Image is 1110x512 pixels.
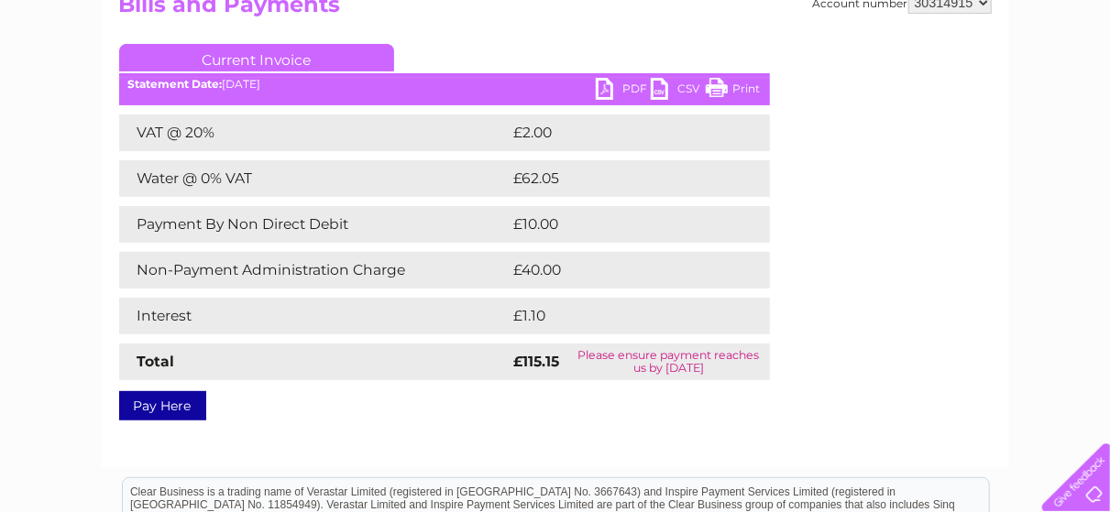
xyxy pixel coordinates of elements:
td: £62.05 [510,160,732,197]
a: CSV [651,78,706,104]
a: Pay Here [119,391,206,420]
td: Water @ 0% VAT [119,160,510,197]
a: PDF [596,78,651,104]
strong: £115.15 [514,353,560,370]
a: Print [706,78,761,104]
td: £1.10 [510,298,722,334]
td: £40.00 [510,252,734,289]
img: logo.png [38,48,132,103]
a: Log out [1050,78,1093,92]
td: £10.00 [510,206,732,243]
a: Contact [988,78,1033,92]
strong: Total [137,353,175,370]
a: Blog [951,78,977,92]
div: Clear Business is a trading name of Verastar Limited (registered in [GEOGRAPHIC_DATA] No. 3667643... [123,10,989,89]
a: Telecoms [885,78,940,92]
a: Energy [833,78,874,92]
td: Non-Payment Administration Charge [119,252,510,289]
a: Water [787,78,822,92]
td: £2.00 [510,114,728,151]
a: Current Invoice [119,44,394,71]
td: Payment By Non Direct Debit [119,206,510,243]
a: 0333 014 3131 [764,9,891,32]
b: Statement Date: [128,77,223,91]
td: VAT @ 20% [119,114,510,151]
td: Interest [119,298,510,334]
td: Please ensure payment reaches us by [DATE] [567,343,769,380]
div: [DATE] [119,78,770,91]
